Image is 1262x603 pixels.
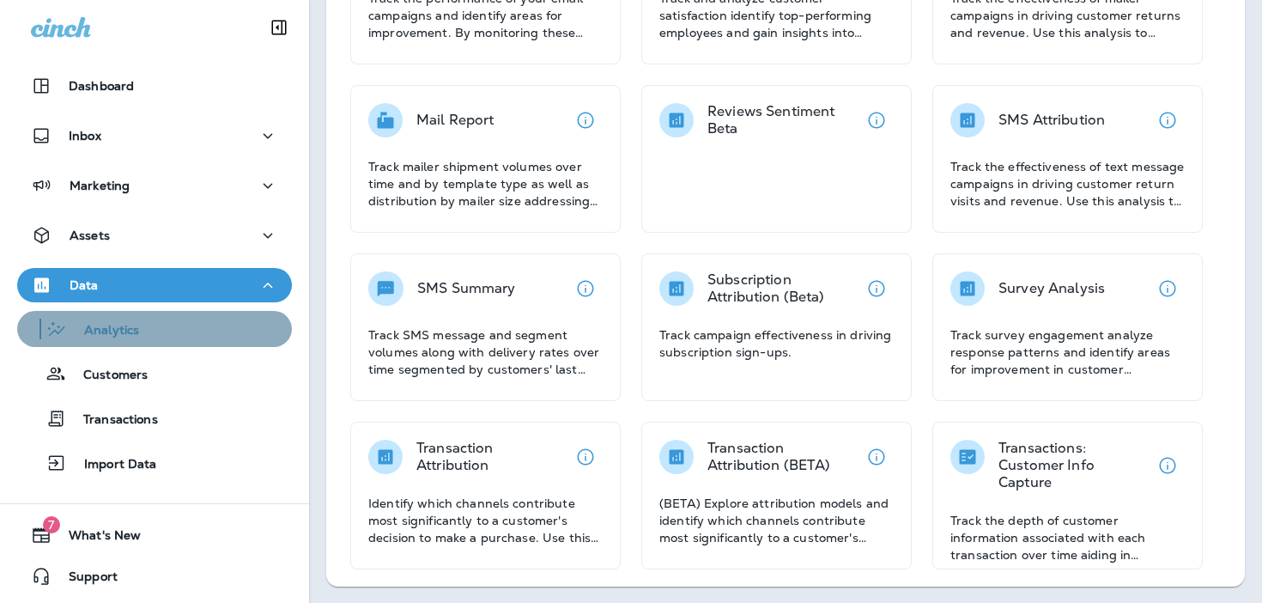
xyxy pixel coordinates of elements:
[17,168,292,203] button: Marketing
[416,112,494,129] p: Mail Report
[17,445,292,481] button: Import Data
[43,516,60,533] span: 7
[52,569,118,590] span: Support
[998,280,1105,297] p: Survey Analysis
[950,512,1185,563] p: Track the depth of customer information associated with each transaction over time aiding in asse...
[707,103,859,137] p: Reviews Sentiment Beta
[67,457,157,473] p: Import Data
[1150,271,1185,306] button: View details
[70,179,130,192] p: Marketing
[69,79,134,93] p: Dashboard
[66,368,148,384] p: Customers
[255,10,303,45] button: Collapse Sidebar
[998,112,1105,129] p: SMS Attribution
[17,268,292,302] button: Data
[17,356,292,392] button: Customers
[67,323,139,339] p: Analytics
[66,412,158,429] p: Transactions
[568,103,603,137] button: View details
[70,228,110,242] p: Assets
[17,311,292,347] button: Analytics
[659,326,894,361] p: Track campaign effectiveness in driving subscription sign-ups.
[368,158,603,210] p: Track mailer shipment volumes over time and by template type as well as distribution by mailer si...
[368,495,603,546] p: Identify which channels contribute most significantly to a customer's decision to make a purchase...
[568,440,603,474] button: View details
[859,271,894,306] button: View details
[859,103,894,137] button: View details
[1150,448,1185,483] button: View details
[707,440,859,474] p: Transaction Attribution (BETA)
[17,559,292,594] button: Support
[70,278,99,292] p: Data
[859,440,894,474] button: View details
[17,400,292,436] button: Transactions
[707,271,859,306] p: Subscription Attribution (Beta)
[416,440,568,474] p: Transaction Attribution
[69,129,101,143] p: Inbox
[950,326,1185,378] p: Track survey engagement analyze response patterns and identify areas for improvement in customer ...
[17,119,292,153] button: Inbox
[950,158,1185,210] p: Track the effectiveness of text message campaigns in driving customer return visits and revenue. ...
[17,518,292,552] button: 7What's New
[659,495,894,546] p: (BETA) Explore attribution models and identify which channels contribute most significantly to a ...
[17,218,292,253] button: Assets
[568,271,603,306] button: View details
[52,528,141,549] span: What's New
[1150,103,1185,137] button: View details
[998,440,1150,491] p: Transactions: Customer Info Capture
[417,280,516,297] p: SMS Summary
[17,69,292,103] button: Dashboard
[368,326,603,378] p: Track SMS message and segment volumes along with delivery rates over time segmented by customers'...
